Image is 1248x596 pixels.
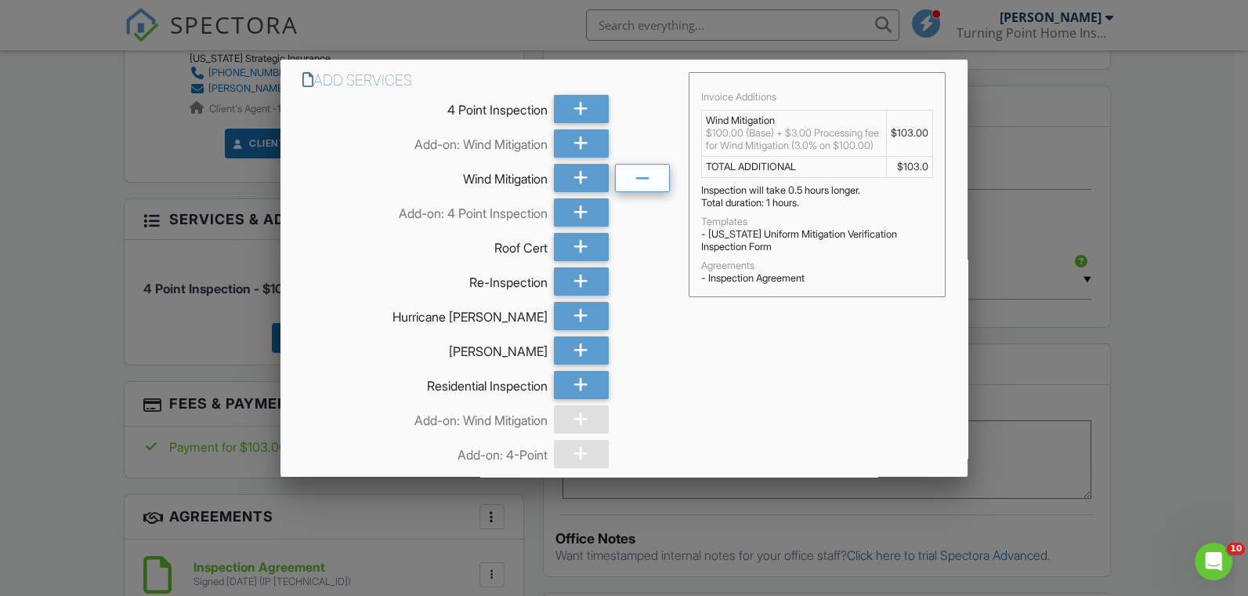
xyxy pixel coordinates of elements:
div: Invoice Additions [701,91,933,104]
td: Wind Mitigation [701,111,886,157]
div: Agreements [701,260,933,272]
div: Templates [701,216,933,228]
div: 4 Point Inspection [302,95,547,118]
div: Add-on: 4 Point Inspection [302,198,547,222]
td: $103.00 [886,111,932,157]
h6: Add Services [302,72,669,89]
div: Add-on: 4-Point [302,440,547,463]
div: [PERSON_NAME] [302,336,547,360]
div: Roof Cert [302,233,547,256]
td: $103.0 [886,157,932,178]
div: Add-on: Wind Mitigation [302,405,547,429]
div: - Inspection Agreement [701,272,933,285]
div: Add-on: Wind Mitigation [302,129,547,153]
iframe: Intercom live chat [1195,543,1232,580]
div: Total duration: 1 hours. [701,197,933,209]
div: $100.00 (Base) + $3.00 Processing fee for Wind Mitigation (3.0% on $100.00) [706,127,882,152]
div: Residential Inspection [302,371,547,394]
span: 10 [1227,543,1245,555]
div: Hurricane [PERSON_NAME] [302,302,547,325]
div: - [US_STATE] Uniform Mitigation Verification Inspection Form [701,228,933,253]
div: Wind Mitigation [302,164,547,187]
td: TOTAL ADDITIONAL [701,157,886,178]
div: Re-Inspection [302,267,547,291]
div: Inspection will take 0.5 hours longer. [701,184,933,197]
